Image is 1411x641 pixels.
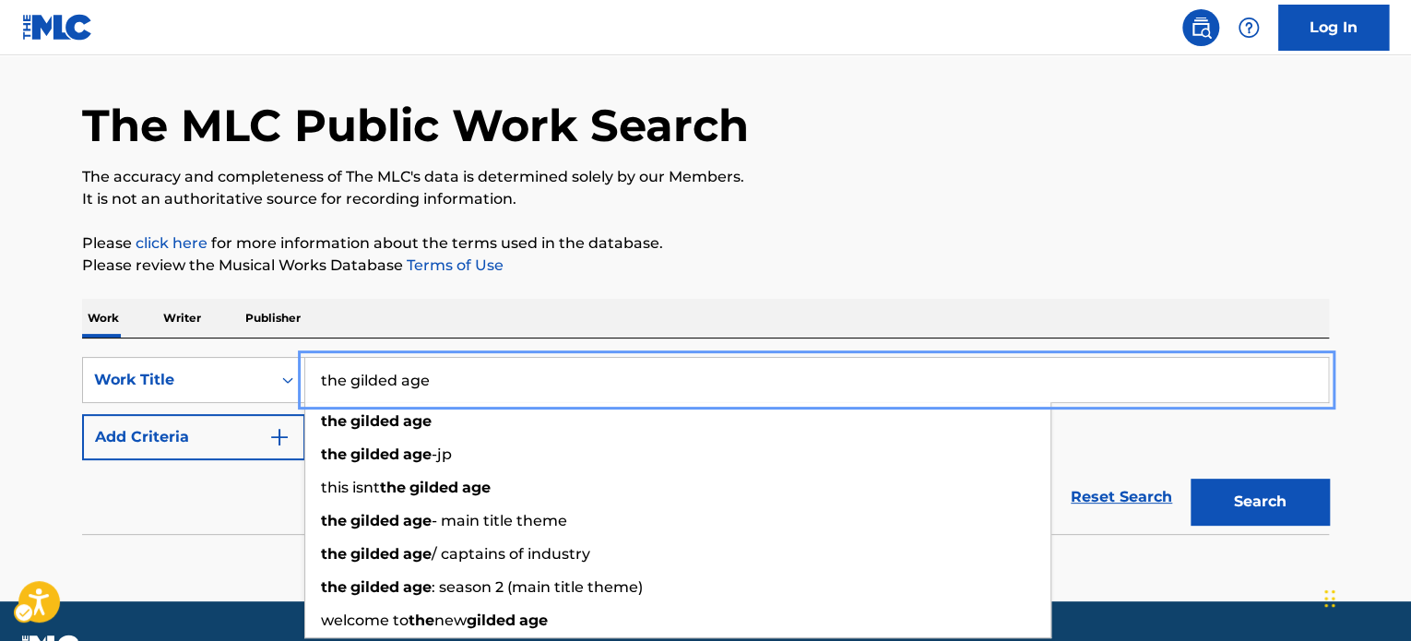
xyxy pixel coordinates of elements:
strong: the [321,445,347,463]
strong: gilded [409,479,458,496]
li: this isntthegildedage [305,471,1050,504]
form: Search Form [82,357,1329,534]
strong: age [403,445,432,463]
a: Terms of Use [403,256,504,274]
strong: the [380,479,406,496]
strong: the [321,578,347,596]
strong: gilded [350,445,399,463]
strong: gilded [467,611,516,629]
div: Chat Widget [1319,552,1411,641]
span: : season 2 (main title theme) [432,578,643,596]
li: thegildedage/ captains of industry [305,538,1050,571]
p: Please review the Musical Works Database [82,255,1329,277]
strong: age [403,545,432,563]
strong: age [403,578,432,596]
img: help [1238,17,1260,39]
span: welcome to [321,611,409,629]
strong: gilded [350,512,399,529]
span: -jp [432,445,452,463]
strong: the [321,412,347,430]
p: Writer [158,299,207,338]
p: Work [82,299,125,338]
strong: the [409,611,434,629]
span: - main title theme [432,512,567,529]
strong: the [321,512,347,529]
li: welcome tothenewgildedage [305,604,1050,637]
strong: gilded [350,412,399,430]
span: / captains of industry [432,545,590,563]
a: Reset Search [1061,477,1181,517]
div: Work Title [94,369,260,391]
img: search [1190,17,1212,39]
input: Search... [305,358,1328,402]
strong: age [403,412,432,430]
strong: gilded [350,578,399,596]
li: thegildedage [305,405,1050,438]
strong: age [519,611,548,629]
strong: age [403,512,432,529]
img: 9d2ae6d4665cec9f34b9.svg [268,426,290,448]
strong: the [321,545,347,563]
p: Publisher [240,299,306,338]
h1: The MLC Public Work Search [82,98,749,153]
p: It is not an authoritative source for recording information. [82,188,1329,210]
a: Log In [1278,5,1389,51]
p: Please for more information about the terms used in the database. [82,232,1329,255]
strong: gilded [350,545,399,563]
a: click here [136,234,207,252]
span: this isnt [321,479,380,496]
iframe: Hubspot Iframe [1319,552,1411,641]
span: new [434,611,467,629]
li: thegildedage- main title theme [305,504,1050,538]
div: On [271,358,304,402]
img: MLC Logo [22,14,93,41]
button: Add Criteria [82,414,305,460]
p: The accuracy and completeness of The MLC's data is determined solely by our Members. [82,166,1329,188]
div: Drag [1324,571,1335,626]
li: thegildedage-jp [305,438,1050,471]
li: thegildedage: season 2 (main title theme) [305,571,1050,604]
button: Search [1191,479,1329,525]
strong: age [462,479,491,496]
